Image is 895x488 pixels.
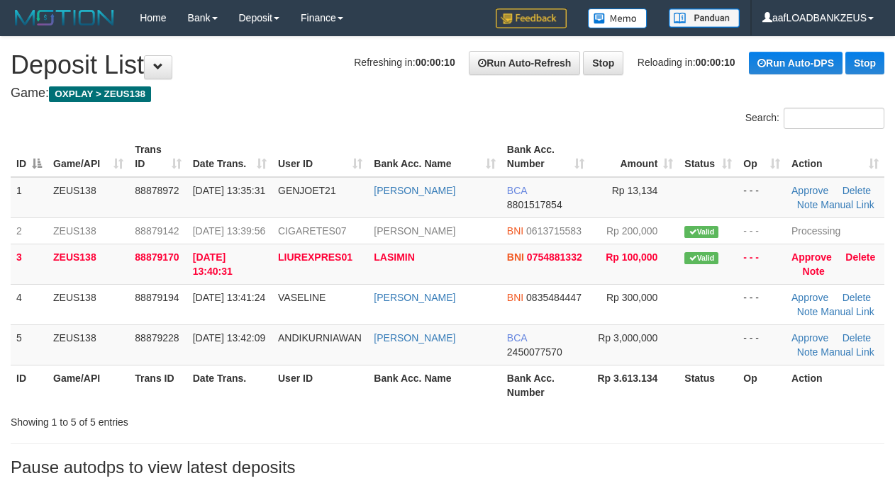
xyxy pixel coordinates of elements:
a: Approve [791,251,832,263]
span: Refreshing in: [354,57,455,68]
span: Copy 0613715583 to clipboard [526,225,582,237]
span: BNI [507,251,524,263]
td: - - - [738,177,786,218]
span: OXPLAY > ZEUS138 [49,86,151,102]
img: Feedback.jpg [496,8,567,28]
a: Note [797,199,818,210]
td: - - - [738,284,786,324]
a: Run Auto-DPS [749,52,843,74]
span: 88878972 [135,185,179,196]
a: [PERSON_NAME] [374,332,455,344]
th: Date Trans. [187,365,272,405]
h4: Game: [11,86,884,101]
td: 4 [11,284,48,324]
th: Bank Acc. Name: activate to sort column ascending [368,137,501,177]
th: Game/API [48,365,129,405]
a: Approve [791,185,828,196]
span: 88879194 [135,292,179,303]
span: GENJOET21 [278,185,336,196]
th: Bank Acc. Number: activate to sort column ascending [501,137,590,177]
td: ZEUS138 [48,177,129,218]
span: 88879142 [135,225,179,237]
a: [PERSON_NAME] [374,292,455,303]
span: Copy 2450077570 to clipboard [507,346,562,358]
th: Status [679,365,738,405]
th: User ID: activate to sort column ascending [272,137,368,177]
span: BNI [507,292,523,303]
td: ZEUS138 [48,324,129,365]
th: Date Trans.: activate to sort column ascending [187,137,272,177]
th: ID [11,365,48,405]
a: Approve [791,292,828,303]
span: Copy 0754881332 to clipboard [527,251,582,263]
span: LIUREXPRES01 [278,251,352,263]
td: ZEUS138 [48,217,129,244]
td: 3 [11,244,48,284]
a: Manual Link [821,346,874,358]
a: Stop [583,51,623,75]
th: Action [786,365,884,405]
h1: Deposit List [11,51,884,79]
a: Delete [843,292,871,303]
a: Stop [845,52,884,74]
a: [PERSON_NAME] [374,185,455,196]
span: Valid transaction [684,252,718,264]
th: Status: activate to sort column ascending [679,137,738,177]
span: BCA [507,185,527,196]
td: - - - [738,324,786,365]
img: panduan.png [669,8,740,28]
td: Processing [786,217,884,244]
a: Manual Link [821,199,874,210]
span: ANDIKURNIAWAN [278,332,362,344]
th: ID: activate to sort column descending [11,137,48,177]
span: 88879228 [135,332,179,344]
label: Search: [745,108,884,129]
span: [DATE] 13:39:56 [193,225,265,237]
a: Note [803,266,825,277]
th: Action: activate to sort column ascending [786,137,884,177]
h3: Pause autodps to view latest deposits [11,458,884,477]
span: Rp 13,134 [612,185,658,196]
td: 2 [11,217,48,244]
th: Op: activate to sort column ascending [738,137,786,177]
th: User ID [272,365,368,405]
a: Run Auto-Refresh [469,51,580,75]
th: Trans ID: activate to sort column ascending [129,137,187,177]
td: ZEUS138 [48,244,129,284]
span: [DATE] 13:41:24 [193,292,265,303]
a: Delete [845,251,875,263]
span: Rp 3,000,000 [598,332,657,344]
th: Bank Acc. Name [368,365,501,405]
span: CIGARETES07 [278,225,346,237]
span: BNI [507,225,523,237]
a: Note [797,346,818,358]
a: LASIMIN [374,251,415,263]
a: Delete [843,332,871,344]
td: 1 [11,177,48,218]
span: VASELINE [278,292,326,303]
strong: 00:00:10 [696,57,735,68]
img: MOTION_logo.png [11,7,118,28]
th: Trans ID [129,365,187,405]
span: Rp 200,000 [606,225,657,237]
input: Search: [784,108,884,129]
strong: 00:00:10 [416,57,455,68]
th: Game/API: activate to sort column ascending [48,137,129,177]
span: 88879170 [135,251,179,263]
span: [DATE] 13:35:31 [193,185,265,196]
td: ZEUS138 [48,284,129,324]
th: Op [738,365,786,405]
span: BCA [507,332,527,344]
th: Amount: activate to sort column ascending [590,137,679,177]
span: Copy 0835484447 to clipboard [526,292,582,303]
a: Approve [791,332,828,344]
td: - - - [738,244,786,284]
a: Delete [843,185,871,196]
span: [DATE] 13:42:09 [193,332,265,344]
a: [PERSON_NAME] [374,225,455,237]
span: Copy 8801517854 to clipboard [507,199,562,210]
span: Rp 100,000 [606,251,657,263]
span: Valid transaction [684,226,718,238]
img: Button%20Memo.svg [588,8,647,28]
a: Manual Link [821,306,874,317]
